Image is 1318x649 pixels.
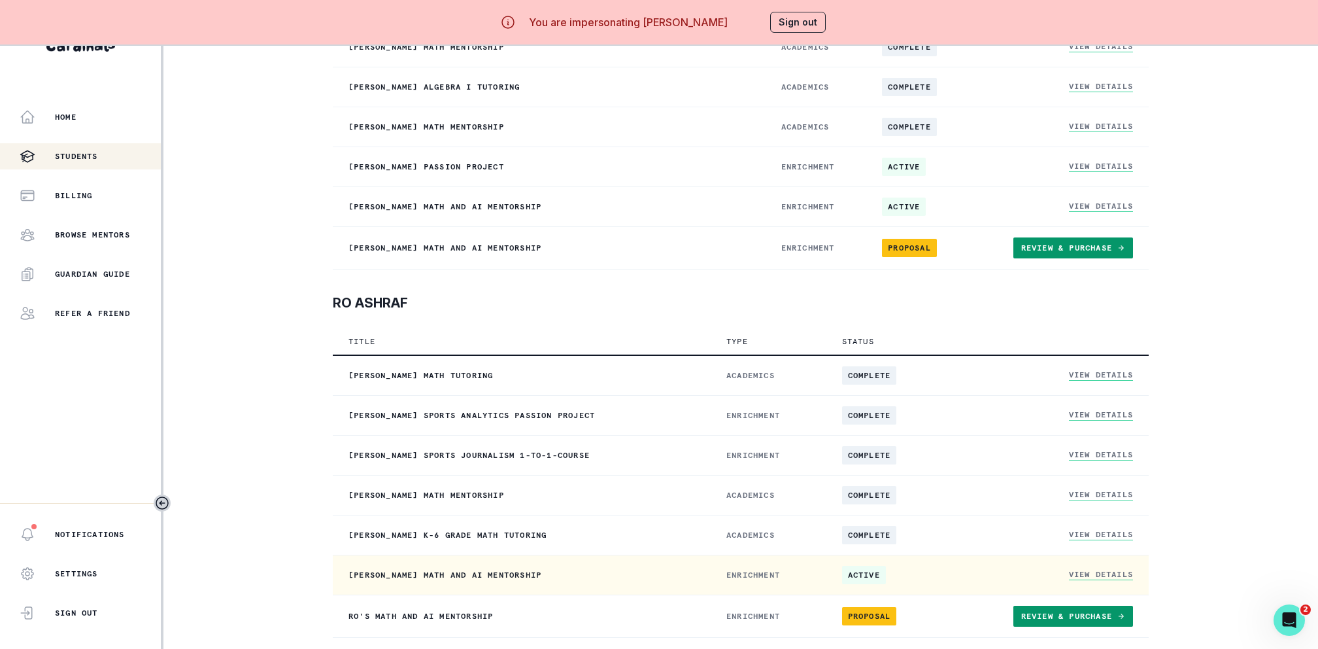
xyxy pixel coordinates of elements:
a: View Details [1069,201,1133,212]
p: Type [726,336,748,347]
p: Billing [55,190,92,201]
a: View Details [1069,410,1133,421]
a: View Details [1069,81,1133,92]
span: complete [842,366,897,385]
span: complete [842,406,897,425]
p: [PERSON_NAME] K-6 Grade Math tutoring [348,530,695,540]
p: [PERSON_NAME] Sports Analytics Passion Project [348,410,695,421]
p: ENRICHMENT [726,450,811,461]
span: Proposal [842,607,897,625]
p: You are impersonating [PERSON_NAME] [529,14,728,30]
span: Proposal [882,239,937,257]
p: ENRICHMENT [726,410,811,421]
p: Status [842,336,874,347]
p: ENRICHMENT [726,570,811,580]
span: complete [882,78,937,96]
p: [PERSON_NAME] Algebra I tutoring [348,82,750,92]
p: ACADEMICS [781,42,851,52]
p: Students [55,151,98,162]
p: ACADEMICS [726,490,811,500]
p: Title [348,336,375,347]
p: [PERSON_NAME] Math and AI Mentorship [348,243,750,253]
p: Notifications [55,529,125,540]
a: View Details [1069,569,1133,580]
a: View Details [1069,41,1133,52]
p: [PERSON_NAME] Math Mentorship [348,490,695,500]
span: complete [842,486,897,504]
span: complete [842,526,897,544]
span: 2 [1300,605,1311,615]
iframe: Intercom live chat [1274,605,1305,636]
button: Toggle sidebar [154,495,171,512]
p: Refer a friend [55,308,130,319]
button: Sign out [770,12,826,33]
p: ENRICHMENT [781,202,851,212]
p: Home [55,112,76,122]
p: [PERSON_NAME] Passion Project [348,162,750,172]
p: [PERSON_NAME] Math Mentorship [348,42,750,52]
a: Review & Purchase [1013,237,1133,258]
a: Review & Purchase [1013,606,1133,627]
p: [PERSON_NAME] Math Mentorship [348,122,750,132]
p: ENRICHMENT [781,243,851,253]
p: [PERSON_NAME] Math tutoring [348,370,695,381]
p: [PERSON_NAME] Sports Journalism 1-to-1-course [348,450,695,461]
p: ENRICHMENT [781,162,851,172]
p: Settings [55,569,98,579]
a: View Details [1069,489,1133,500]
p: Sign Out [55,608,98,618]
span: active [882,198,926,216]
span: complete [882,38,937,56]
p: ENRICHMENT [726,611,811,622]
a: View Details [1069,449,1133,461]
p: RO ASHRAF [333,293,408,313]
a: View Details [1069,161,1133,172]
span: complete [842,446,897,465]
span: complete [882,118,937,136]
p: Ro's Math and AI Mentorship [348,611,695,622]
p: [PERSON_NAME] Math and AI Mentorship [348,202,750,212]
p: Browse Mentors [55,230,130,240]
p: Guardian Guide [55,269,130,279]
a: View Details [1069,529,1133,540]
span: active [842,566,886,584]
a: View Details [1069,370,1133,381]
p: ACADEMICS [726,530,811,540]
a: View Details [1069,121,1133,132]
p: ACADEMICS [781,82,851,92]
p: [PERSON_NAME] Math and AI Mentorship [348,570,695,580]
p: ACADEMICS [726,370,811,381]
p: ACADEMICS [781,122,851,132]
span: active [882,158,926,176]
